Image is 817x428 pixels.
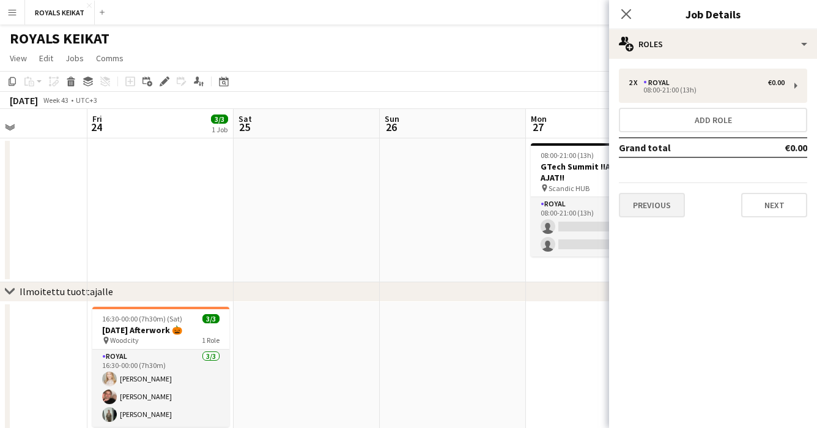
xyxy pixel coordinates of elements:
[10,29,109,48] h1: ROYALS KEIKAT
[25,1,95,24] button: ROYALS KEIKAT
[202,336,220,345] span: 1 Role
[385,113,399,124] span: Sun
[10,94,38,107] div: [DATE]
[102,314,182,323] span: 16:30-00:00 (7h30m) (Sat)
[61,50,89,66] a: Jobs
[629,87,785,93] div: 08:00-21:00 (13h)
[92,113,102,124] span: Fri
[619,108,807,132] button: Add role
[92,307,229,427] app-job-card: 16:30-00:00 (7h30m) (Sat)3/3[DATE] Afterwork 🎃 Woodcity1 RoleRoyal3/316:30-00:00 (7h30m)[PERSON_N...
[749,138,807,157] td: €0.00
[531,113,547,124] span: Mon
[65,53,84,64] span: Jobs
[212,125,227,134] div: 1 Job
[549,184,590,193] span: Scandic HUB
[91,50,128,66] a: Comms
[609,29,817,59] div: Roles
[609,6,817,22] h3: Job Details
[92,350,229,427] app-card-role: Royal3/316:30-00:00 (7h30m)[PERSON_NAME][PERSON_NAME][PERSON_NAME]
[619,193,685,217] button: Previous
[39,53,53,64] span: Edit
[10,53,27,64] span: View
[91,120,102,134] span: 24
[741,193,807,217] button: Next
[5,50,32,66] a: View
[529,120,547,134] span: 27
[531,143,668,257] app-job-card: 08:00-21:00 (13h)0/2GTech Summit !!ALUSTAVAT AJAT!! Scandic HUB1 RoleRoyal2A0/208:00-21:00 (13h)
[237,120,252,134] span: 25
[541,151,594,160] span: 08:00-21:00 (13h)
[768,78,785,87] div: €0.00
[531,197,668,257] app-card-role: Royal2A0/208:00-21:00 (13h)
[40,96,71,105] span: Week 43
[383,120,399,134] span: 26
[629,78,643,87] div: 2 x
[531,161,668,183] h3: GTech Summit !!ALUSTAVAT AJAT!!
[238,113,252,124] span: Sat
[202,314,220,323] span: 3/3
[20,285,113,298] div: Ilmoitettu tuottajalle
[96,53,124,64] span: Comms
[76,96,97,105] div: UTC+3
[110,336,139,345] span: Woodcity
[92,325,229,336] h3: [DATE] Afterwork 🎃
[211,115,228,124] span: 3/3
[643,78,675,87] div: Royal
[619,138,749,157] td: Grand total
[34,50,58,66] a: Edit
